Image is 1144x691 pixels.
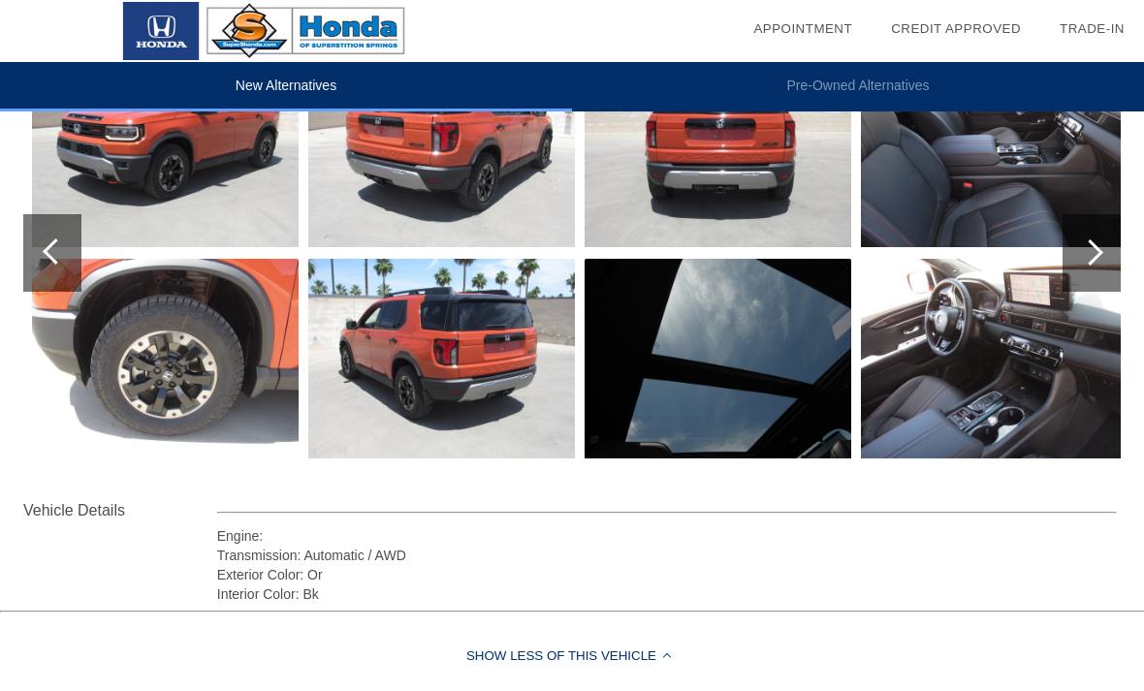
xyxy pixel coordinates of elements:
img: 3.jpg [32,259,299,458]
img: 4.jpg [308,47,575,247]
img: 9.jpg [861,259,1128,458]
a: Appointment [753,21,852,36]
div: Vehicle Details [23,499,217,522]
div: Transmission: Automatic / AWD [217,546,1117,565]
img: 8.jpg [861,47,1128,247]
div: Interior Color: Bk [217,584,1117,604]
img: 2.jpg [32,47,299,247]
a: Trade-In [1060,21,1125,36]
img: 7.jpg [585,259,851,458]
img: 6.jpg [585,47,851,247]
img: 5.jpg [308,259,575,458]
div: Exterior Color: Or [217,565,1117,584]
div: Engine: [217,526,1117,546]
a: Credit Approved [891,21,1021,36]
li: Pre-Owned Alternatives [572,62,1144,111]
